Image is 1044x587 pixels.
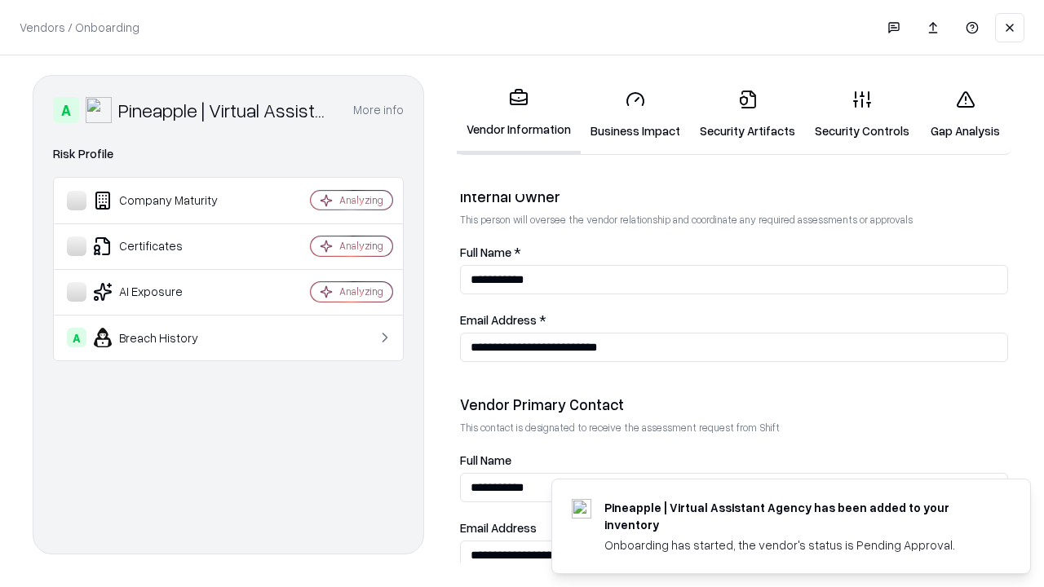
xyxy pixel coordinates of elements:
a: Vendor Information [457,75,581,154]
p: This contact is designated to receive the assessment request from Shift [460,421,1008,435]
label: Full Name * [460,246,1008,258]
p: Vendors / Onboarding [20,19,139,36]
div: AI Exposure [67,282,262,302]
label: Email Address * [460,314,1008,326]
label: Full Name [460,454,1008,466]
div: A [67,328,86,347]
div: Company Maturity [67,191,262,210]
label: Email Address [460,522,1008,534]
a: Business Impact [581,77,690,152]
div: Pineapple | Virtual Assistant Agency [118,97,334,123]
div: Pineapple | Virtual Assistant Agency has been added to your inventory [604,499,991,533]
div: Analyzing [339,193,383,207]
div: Analyzing [339,285,383,298]
div: Analyzing [339,239,383,253]
a: Security Artifacts [690,77,805,152]
div: Vendor Primary Contact [460,395,1008,414]
a: Gap Analysis [919,77,1011,152]
p: This person will oversee the vendor relationship and coordinate any required assessments or appro... [460,213,1008,227]
div: Onboarding has started, the vendor's status is Pending Approval. [604,536,991,554]
div: A [53,97,79,123]
img: Pineapple | Virtual Assistant Agency [86,97,112,123]
img: trypineapple.com [572,499,591,519]
button: More info [353,95,404,125]
div: Risk Profile [53,144,404,164]
div: Breach History [67,328,262,347]
a: Security Controls [805,77,919,152]
div: Internal Owner [460,187,1008,206]
div: Certificates [67,236,262,256]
